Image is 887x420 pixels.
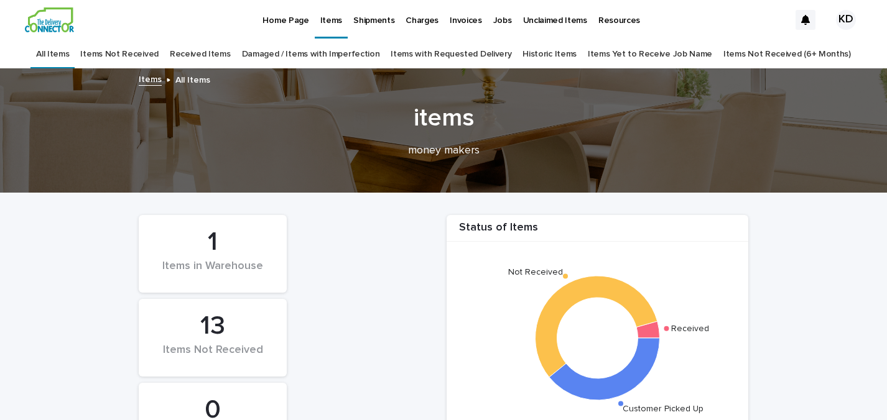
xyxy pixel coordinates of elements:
[160,344,266,370] div: Items Not Received
[522,40,577,69] a: Historic Items
[80,40,158,69] a: Items Not Received
[175,72,210,86] p: All Items
[447,221,748,242] div: Status of Items
[170,40,231,69] a: Received Items
[160,311,266,342] div: 13
[36,40,69,69] a: All Items
[139,103,748,133] h1: items
[25,7,74,32] img: aCWQmA6OSGG0Kwt8cj3c
[508,268,563,276] text: Not Received
[391,40,511,69] a: Items with Requested Delivery
[160,227,266,258] div: 1
[723,40,851,69] a: Items Not Received (6+ Months)
[623,404,704,413] text: Customer Picked Up
[160,260,266,286] div: Items in Warehouse
[195,144,692,158] p: money makers
[836,10,856,30] div: KD
[242,40,380,69] a: Damaged / Items with Imperfection
[671,324,709,332] text: Received
[139,71,162,86] a: Items
[588,40,712,69] a: Items Yet to Receive Job Name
